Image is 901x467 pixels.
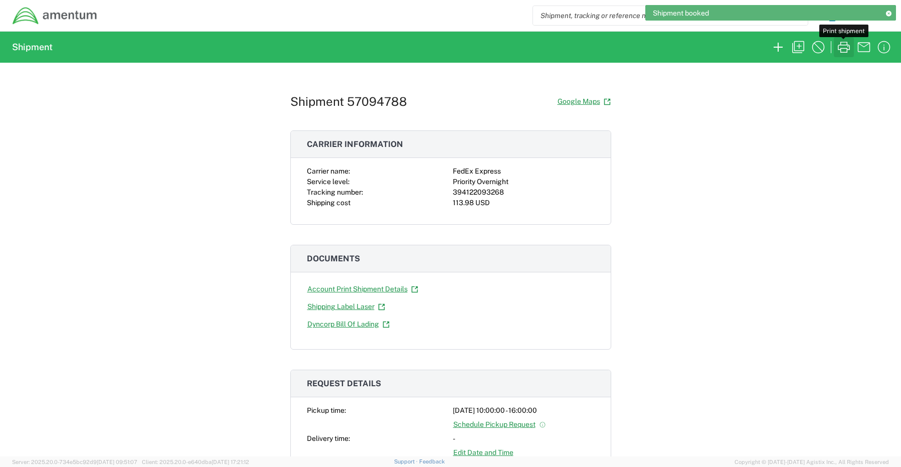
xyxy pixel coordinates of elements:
a: Shipping Label Laser [307,298,386,316]
span: Server: 2025.20.0-734e5bc92d9 [12,459,137,465]
span: Delivery time: [307,434,350,442]
a: Schedule Pickup Request [453,416,547,433]
h1: Shipment 57094788 [290,94,407,109]
span: Documents [307,254,360,263]
h2: Shipment [12,41,53,53]
a: Edit Date and Time [453,444,514,461]
span: Client: 2025.20.0-e640dba [142,459,249,465]
a: Support [394,458,419,464]
span: Shipping cost [307,199,350,207]
div: 394122093268 [453,187,595,198]
span: Tracking number: [307,188,363,196]
div: 113.98 USD [453,198,595,208]
span: Pickup time: [307,406,346,414]
a: Account Print Shipment Details [307,280,419,298]
a: Google Maps [557,93,611,110]
img: dyncorp [12,7,98,25]
div: FedEx Express [453,166,595,177]
span: Copyright © [DATE]-[DATE] Agistix Inc., All Rights Reserved [735,457,889,466]
span: Carrier information [307,139,403,149]
a: Dyncorp Bill Of Lading [307,316,390,333]
span: Request details [307,379,381,388]
span: Shipment booked [653,9,709,18]
input: Shipment, tracking or reference number [533,6,793,25]
span: Service level: [307,178,349,186]
div: [DATE] 10:00:00 - 16:00:00 [453,405,595,416]
div: Priority Overnight [453,177,595,187]
span: [DATE] 17:21:12 [212,459,249,465]
a: Feedback [419,458,445,464]
span: [DATE] 09:51:07 [97,459,137,465]
span: Carrier name: [307,167,350,175]
div: - [453,433,595,444]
